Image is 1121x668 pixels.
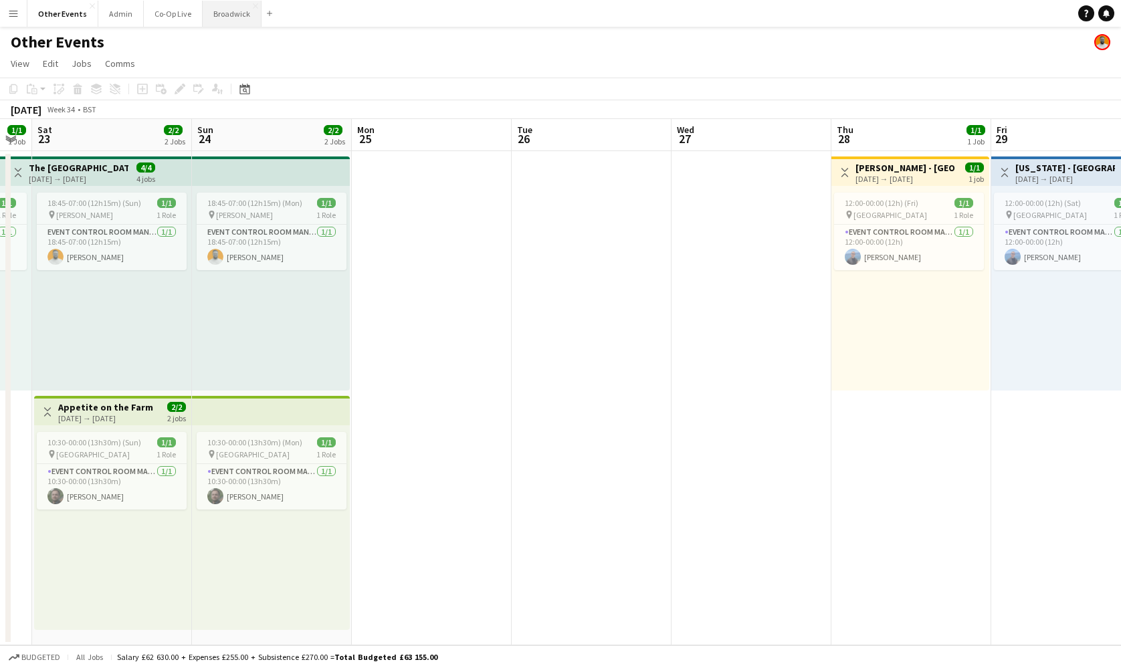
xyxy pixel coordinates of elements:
app-job-card: 10:30-00:00 (13h30m) (Mon)1/1 [GEOGRAPHIC_DATA]1 RoleEvent Control Room Manager1/110:30-00:00 (13... [197,432,346,510]
span: 10:30-00:00 (13h30m) (Sun) [47,437,141,447]
span: Sun [197,124,213,136]
app-card-role: Event Control Room Manager1/110:30-00:00 (13h30m)[PERSON_NAME] [197,464,346,510]
div: [DATE] → [DATE] [855,174,955,184]
button: Budgeted [7,650,62,665]
span: 1 Role [157,210,176,220]
span: Week 34 [44,104,78,114]
app-card-role: Event Control Room Manager1/110:30-00:00 (13h30m)[PERSON_NAME] [37,464,187,510]
span: 1 Role [316,210,336,220]
button: Co-Op Live [144,1,203,27]
span: 1/1 [157,437,176,447]
app-job-card: 12:00-00:00 (12h) (Fri)1/1 [GEOGRAPHIC_DATA]1 RoleEvent Control Room Manager1/112:00-00:00 (12h)[... [834,193,984,270]
span: Edit [43,58,58,70]
h3: [US_STATE] - [GEOGRAPHIC_DATA] Live [1015,162,1115,174]
span: [PERSON_NAME] [56,210,113,220]
span: Thu [837,124,853,136]
a: Jobs [66,55,97,72]
span: 2/2 [167,402,186,412]
div: [DATE] → [DATE] [58,413,153,423]
span: 1/1 [7,125,26,135]
a: Comms [100,55,140,72]
div: [DATE] → [DATE] [1015,174,1115,184]
app-job-card: 10:30-00:00 (13h30m) (Sun)1/1 [GEOGRAPHIC_DATA]1 RoleEvent Control Room Manager1/110:30-00:00 (13... [37,432,187,510]
span: 25 [355,131,375,146]
span: 18:45-07:00 (12h15m) (Sun) [47,198,141,208]
span: Mon [357,124,375,136]
button: Broadwick [203,1,262,27]
span: 12:00-00:00 (12h) (Sat) [1005,198,1081,208]
app-job-card: 18:45-07:00 (12h15m) (Mon)1/1 [PERSON_NAME]1 RoleEvent Control Room Manager1/118:45-07:00 (12h15m... [197,193,346,270]
span: Fri [997,124,1007,136]
span: Tue [517,124,532,136]
span: 1 Role [954,210,973,220]
span: 29 [995,131,1007,146]
div: [DATE] [11,103,41,116]
span: [GEOGRAPHIC_DATA] [1013,210,1087,220]
span: Comms [105,58,135,70]
div: Salary £62 630.00 + Expenses £255.00 + Subsistence £270.00 = [117,652,437,662]
h3: Appetite on the Farm [58,401,153,413]
span: 1/1 [157,198,176,208]
span: 4/4 [136,162,155,173]
h3: The [GEOGRAPHIC_DATA] [29,162,128,174]
span: Budgeted [21,653,60,662]
span: 1/1 [954,198,973,208]
span: Total Budgeted £63 155.00 [334,652,437,662]
span: 1/1 [317,437,336,447]
span: 27 [675,131,694,146]
h3: [PERSON_NAME] - [GEOGRAPHIC_DATA] Live [855,162,955,174]
span: View [11,58,29,70]
span: 1/1 [317,198,336,208]
span: [GEOGRAPHIC_DATA] [56,449,130,459]
span: [GEOGRAPHIC_DATA] [853,210,927,220]
span: 2/2 [324,125,342,135]
span: 28 [835,131,853,146]
div: 2 jobs [167,412,186,423]
span: 12:00-00:00 (12h) (Fri) [845,198,918,208]
div: 4 jobs [136,173,155,184]
span: 1/1 [966,125,985,135]
span: All jobs [74,652,106,662]
div: 1 job [969,173,984,184]
button: Other Events [27,1,98,27]
span: 24 [195,131,213,146]
span: 10:30-00:00 (13h30m) (Mon) [207,437,302,447]
div: [DATE] → [DATE] [29,174,128,184]
app-user-avatar: Ben Sidaway [1094,34,1110,50]
app-card-role: Event Control Room Manager1/112:00-00:00 (12h)[PERSON_NAME] [834,225,984,270]
span: 18:45-07:00 (12h15m) (Mon) [207,198,302,208]
span: 2/2 [164,125,183,135]
app-card-role: Event Control Room Manager1/118:45-07:00 (12h15m)[PERSON_NAME] [197,225,346,270]
button: Admin [98,1,144,27]
a: Edit [37,55,64,72]
div: 2 Jobs [165,136,185,146]
a: View [5,55,35,72]
span: Sat [37,124,52,136]
div: 1 Job [967,136,985,146]
span: 23 [35,131,52,146]
div: BST [83,104,96,114]
h1: Other Events [11,32,104,52]
span: [GEOGRAPHIC_DATA] [216,449,290,459]
span: 1 Role [157,449,176,459]
div: 1 Job [8,136,25,146]
span: Wed [677,124,694,136]
span: 1 Role [316,449,336,459]
app-job-card: 18:45-07:00 (12h15m) (Sun)1/1 [PERSON_NAME]1 RoleEvent Control Room Manager1/118:45-07:00 (12h15m... [37,193,187,270]
span: 1/1 [965,162,984,173]
div: 2 Jobs [324,136,345,146]
span: Jobs [72,58,92,70]
app-card-role: Event Control Room Manager1/118:45-07:00 (12h15m)[PERSON_NAME] [37,225,187,270]
span: 26 [515,131,532,146]
span: [PERSON_NAME] [216,210,273,220]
